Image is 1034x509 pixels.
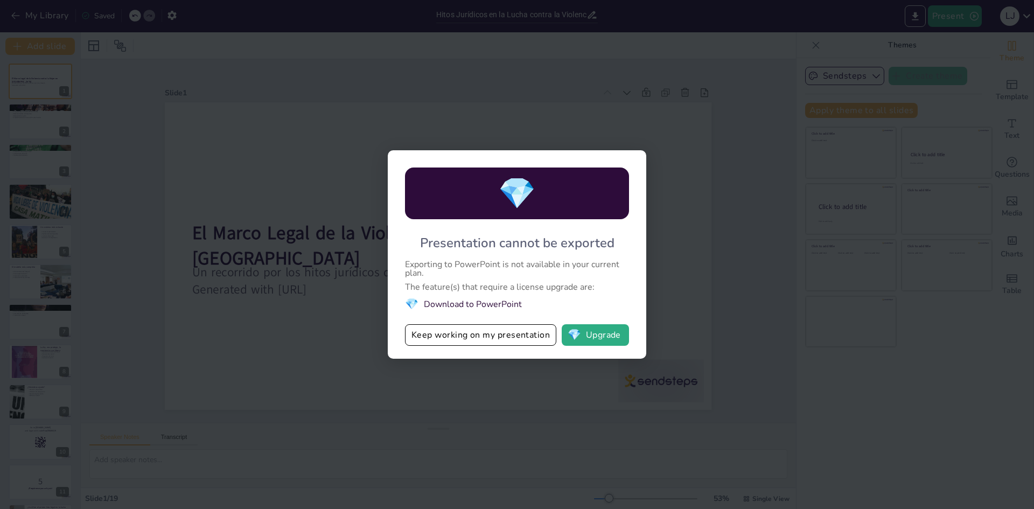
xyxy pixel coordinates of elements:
div: Presentation cannot be exported [420,234,614,252]
span: diamond [405,297,418,311]
button: Keep working on my presentation [405,324,556,346]
div: The feature(s) that require a license upgrade are: [405,283,629,291]
span: diamond [498,173,536,214]
div: Exporting to PowerPoint is not available in your current plan. [405,260,629,277]
button: diamondUpgrade [562,324,629,346]
span: diamond [568,330,581,340]
li: Download to PowerPoint [405,297,629,311]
